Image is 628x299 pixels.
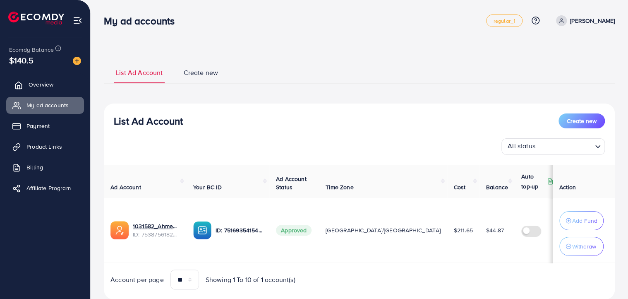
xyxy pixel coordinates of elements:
span: $211.65 [454,226,473,234]
a: My ad accounts [6,97,84,113]
img: ic-ba-acc.ded83a64.svg [193,221,211,239]
span: [GEOGRAPHIC_DATA]/[GEOGRAPHIC_DATA] [326,226,441,234]
span: Approved [276,225,312,236]
span: $44.87 [486,226,504,234]
span: My ad accounts [26,101,69,109]
img: ic-ads-acc.e4c84228.svg [110,221,129,239]
a: [PERSON_NAME] [553,15,615,26]
span: Create new [183,68,218,77]
span: Balance [486,183,508,191]
span: Your BC ID [193,183,222,191]
a: Billing [6,159,84,176]
div: <span class='underline'>1031582_Ahmed Sweet_1755253470999</span></br>7538756182660759568 [133,222,180,239]
p: ID: 7516935415459479569 [216,225,263,235]
span: Cost [454,183,466,191]
span: List Ad Account [116,68,163,77]
span: Payment [26,122,50,130]
span: ID: 7538756182660759568 [133,230,180,239]
button: Add Fund [559,211,604,230]
div: Search for option [501,138,605,155]
input: Search for option [538,140,592,153]
span: Showing 1 To 10 of 1 account(s) [206,275,295,285]
span: Billing [26,163,43,171]
span: Action [559,183,576,191]
h3: My ad accounts [104,15,181,27]
button: Withdraw [559,237,604,256]
span: Create new [567,117,597,125]
a: Overview [6,76,84,93]
img: image [73,57,81,65]
span: Ad Account Status [276,175,307,191]
span: Account per page [110,275,164,285]
h3: List Ad Account [114,115,183,127]
a: Product Links [6,138,84,155]
span: Ad Account [110,183,141,191]
span: Time Zone [326,183,353,191]
p: [PERSON_NAME] [570,16,615,26]
span: $140.5 [9,54,34,66]
span: Overview [29,80,53,89]
a: Payment [6,118,84,134]
span: Affiliate Program [26,184,71,192]
p: Auto top-up [521,171,545,191]
span: regular_1 [493,18,515,24]
button: Create new [558,113,605,128]
img: menu [73,16,82,25]
a: regular_1 [486,14,522,27]
a: Affiliate Program [6,180,84,196]
p: Add Fund [572,216,597,226]
span: Product Links [26,142,62,151]
span: Ecomdy Balance [9,46,54,54]
iframe: Chat [593,262,622,293]
p: Withdraw [572,241,596,251]
a: 1031582_Ahmed Sweet_1755253470999 [133,222,180,230]
img: logo [8,12,64,24]
span: All status [506,140,537,153]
